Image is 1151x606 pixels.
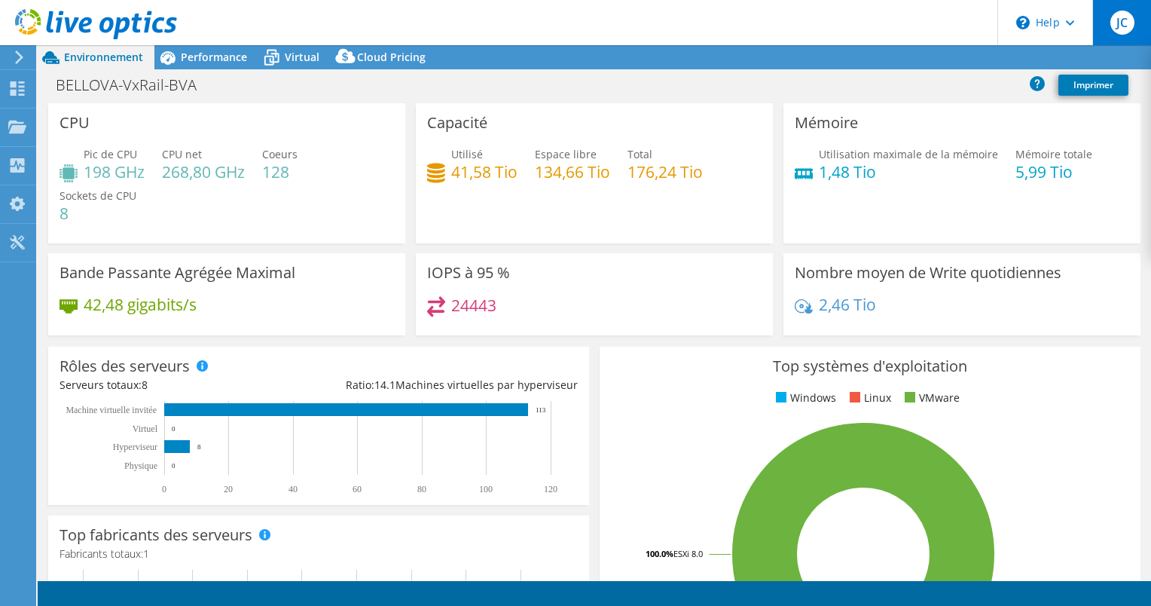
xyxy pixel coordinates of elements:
text: 100 [479,484,493,494]
h3: Top systèmes d'exploitation [611,358,1129,375]
h3: Bande Passante Agrégée Maximal [60,265,295,281]
li: VMware [901,390,960,406]
text: Hyperviseur [113,442,157,452]
text: 113 [536,406,546,414]
span: Virtual [285,50,319,64]
h3: Rôles des serveurs [60,358,190,375]
span: 8 [142,378,148,392]
text: 0 [172,462,176,470]
text: Physique [124,461,157,471]
text: 120 [544,484,557,494]
a: Imprimer [1058,75,1128,96]
li: Linux [846,390,891,406]
h4: 42,48 gigabits/s [84,296,197,313]
text: 60 [353,484,362,494]
h4: 2,46 Tio [819,296,876,313]
span: Sockets de CPU [60,188,136,203]
h4: 24443 [451,297,496,314]
h4: 176,24 Tio [627,164,703,180]
span: Mémoire totale [1015,147,1092,161]
h3: Top fabricants des serveurs [60,527,252,543]
tspan: Machine virtuelle invitée [66,405,157,415]
span: 1 [143,546,149,561]
span: Utilisation maximale de la mémoire [819,147,998,161]
text: 0 [162,484,166,494]
span: Performance [181,50,247,64]
span: Environnement [64,50,143,64]
span: Cloud Pricing [357,50,426,64]
span: Total [627,147,652,161]
li: Windows [772,390,836,406]
h3: CPU [60,115,90,131]
span: Pic de CPU [84,147,137,161]
h3: Mémoire [795,115,858,131]
svg: \n [1016,16,1030,29]
span: JC [1110,11,1134,35]
h4: 134,66 Tio [535,164,610,180]
h4: 128 [262,164,298,180]
text: 8 [197,443,201,451]
text: Virtuel [133,424,158,434]
h4: 1,48 Tio [819,164,998,180]
h3: Nombre moyen de Write quotidiennes [795,265,1061,281]
h4: 198 GHz [84,164,145,180]
tspan: 100.0% [646,548,673,559]
text: 20 [224,484,233,494]
h4: 8 [60,205,136,222]
h4: 268,80 GHz [162,164,245,180]
text: 40 [289,484,298,494]
tspan: ESXi 8.0 [673,548,703,559]
h1: BELLOVA-VxRail-BVA [49,77,220,93]
h4: 5,99 Tio [1015,164,1092,180]
text: 80 [417,484,426,494]
span: Coeurs [262,147,298,161]
span: 14.1 [374,378,395,392]
h3: IOPS à 95 % [427,265,510,281]
h4: Fabricants totaux: [60,546,578,562]
h4: 41,58 Tio [451,164,517,180]
span: Utilisé [451,147,483,161]
span: CPU net [162,147,202,161]
text: 0 [172,425,176,433]
h3: Capacité [427,115,487,131]
span: Espace libre [535,147,597,161]
div: Serveurs totaux: [60,377,319,393]
div: Ratio: Machines virtuelles par hyperviseur [319,377,578,393]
